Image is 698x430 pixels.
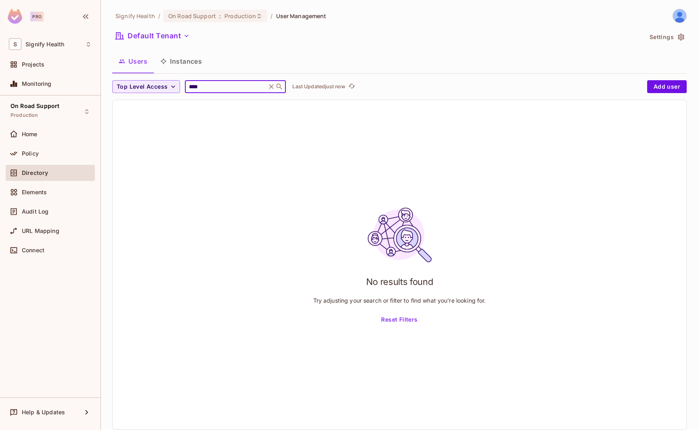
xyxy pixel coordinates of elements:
[219,13,222,19] span: :
[8,9,22,24] img: SReyMgAAAABJRU5ErkJggg==
[366,276,433,288] h1: No results found
[347,82,356,91] button: refresh
[345,82,356,91] span: Click to refresh data
[378,313,421,326] button: Reset Filters
[646,31,687,44] button: Settings
[112,51,154,71] button: Users
[22,247,44,253] span: Connect
[154,51,208,71] button: Instances
[112,29,193,42] button: Default Tenant
[22,409,65,415] span: Help & Updates
[22,131,38,137] span: Home
[112,80,180,93] button: Top Level Access
[292,83,345,90] p: Last Updated just now
[270,12,272,20] li: /
[22,228,59,234] span: URL Mapping
[158,12,160,20] li: /
[168,12,216,20] span: On Road Support
[22,81,52,87] span: Monitoring
[25,41,64,48] span: Workspace: Signify Health
[224,12,256,20] span: Production
[9,38,21,50] span: S
[115,12,155,20] span: the active workspace
[22,208,48,215] span: Audit Log
[22,150,39,157] span: Policy
[117,82,168,92] span: Top Level Access
[647,80,687,93] button: Add user
[10,112,38,118] span: Production
[348,83,355,91] span: refresh
[22,189,47,195] span: Elements
[10,103,59,109] span: On Road Support
[22,61,44,68] span: Projects
[276,12,327,20] span: User Management
[673,9,686,23] img: Devin Sarnacki
[22,170,48,176] span: Directory
[313,297,486,304] p: Try adjusting your search or filter to find what you’re looking for.
[30,12,44,21] div: Pro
